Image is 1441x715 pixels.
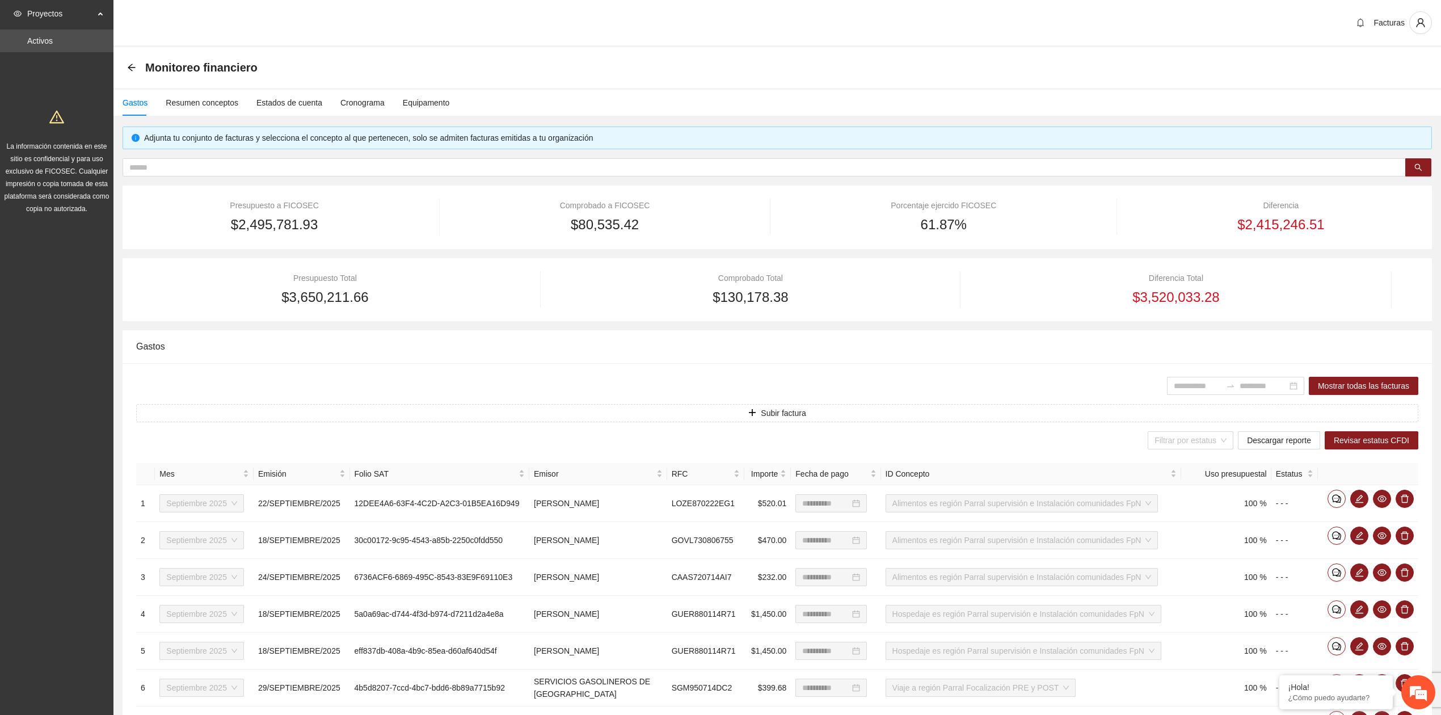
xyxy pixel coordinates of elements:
span: Septiembre 2025 [166,495,237,512]
span: bell [1352,18,1369,27]
span: Estatus [1276,468,1305,480]
span: edit [1351,568,1368,577]
button: comment [1328,600,1346,619]
span: eye [1373,568,1391,577]
button: edit [1350,600,1368,619]
span: Subir factura [761,407,806,419]
span: eye [1373,494,1391,503]
span: 61.87% [921,214,967,235]
button: delete [1396,637,1414,655]
span: delete [1396,568,1413,577]
button: edit [1350,674,1368,692]
td: $1,450.00 [744,633,791,670]
span: Alimentos es región Parral supervisión e Instalación comunidades FpN [892,569,1152,586]
td: SGM950714DC2 [667,670,744,706]
span: edit [1351,642,1368,651]
button: eye [1373,490,1391,508]
td: - - - [1271,670,1318,706]
button: user [1409,11,1432,34]
button: comment [1328,490,1346,508]
td: GUER880114R71 [667,633,744,670]
button: delete [1396,600,1414,619]
span: Fecha de pago [795,468,867,480]
td: 100 % [1181,485,1271,522]
span: comment [1328,605,1345,614]
button: delete [1396,674,1414,692]
th: Mes [155,463,254,485]
span: Septiembre 2025 [166,679,237,696]
div: Gastos [123,96,148,109]
td: GOVL730806755 [667,522,744,559]
button: Descargar reporte [1238,431,1320,449]
td: $1,450.00 [744,596,791,633]
td: [PERSON_NAME] [529,633,667,670]
td: 6736ACF6-6869-495C-8543-83E9F69110E3 [350,559,529,596]
div: Diferencia [1144,199,1418,212]
td: SERVICIOS GASOLINEROS DE [GEOGRAPHIC_DATA] [529,670,667,706]
span: delete [1396,494,1413,503]
td: 22/SEPTIEMBRE/2025 [254,485,350,522]
span: eye [14,10,22,18]
span: eye [1373,642,1391,651]
td: 100 % [1181,670,1271,706]
div: Back [127,63,136,73]
span: RFC [672,468,731,480]
button: eye [1373,563,1391,582]
td: - - - [1271,522,1318,559]
td: $470.00 [744,522,791,559]
span: comment [1328,642,1345,651]
span: eye [1373,531,1391,540]
td: eff837db-408a-4b9c-85ea-d60af640d54f [350,633,529,670]
td: - - - [1271,559,1318,596]
td: 100 % [1181,596,1271,633]
p: ¿Cómo puedo ayudarte? [1288,693,1384,702]
button: Revisar estatus CFDI [1325,431,1418,449]
td: 100 % [1181,522,1271,559]
button: edit [1350,490,1368,508]
div: ¡Hola! [1288,683,1384,692]
span: comment [1328,531,1345,540]
td: 5a0a69ac-d744-4f3d-b974-d7211d2a4e8a [350,596,529,633]
span: Alimentos es región Parral supervisión e Instalación comunidades FpN [892,495,1152,512]
span: Emisor [534,468,654,480]
button: bell [1351,14,1370,32]
button: delete [1396,527,1414,545]
td: $520.01 [744,485,791,522]
td: CAAS720714AI7 [667,559,744,596]
td: 24/SEPTIEMBRE/2025 [254,559,350,596]
button: delete [1396,490,1414,508]
span: Septiembre 2025 [166,642,237,659]
span: Septiembre 2025 [166,569,237,586]
td: 6 [136,670,155,706]
td: 29/SEPTIEMBRE/2025 [254,670,350,706]
span: ID Concepto [886,468,1169,480]
th: RFC [667,463,744,485]
div: Porcentaje ejercido FICOSEC [797,199,1090,212]
td: [PERSON_NAME] [529,596,667,633]
span: user [1410,18,1431,28]
div: Comprobado a FICOSEC [466,199,743,212]
span: Mes [159,468,241,480]
span: $2,415,246.51 [1237,214,1324,235]
th: Emisor [529,463,667,485]
span: $2,495,781.93 [231,214,318,235]
td: - - - [1271,633,1318,670]
td: 18/SEPTIEMBRE/2025 [254,596,350,633]
span: Revisar estatus CFDI [1334,434,1409,447]
span: arrow-left [127,63,136,72]
div: Diferencia Total [987,272,1365,284]
th: Importe [744,463,791,485]
span: eye [1373,605,1391,614]
span: Hospedaje es región Parral supervisión e Instalación comunidades FpN [892,642,1155,659]
span: delete [1396,605,1413,614]
td: - - - [1271,596,1318,633]
span: Proyectos [27,2,94,25]
div: Comprobado Total [567,272,934,284]
span: plus [748,409,756,418]
th: Fecha de pago [791,463,880,485]
button: edit [1350,637,1368,655]
th: Folio SAT [350,463,529,485]
td: 4b5d8207-7ccd-4bc7-bdd6-8b89a7715b92 [350,670,529,706]
td: 5 [136,633,155,670]
span: Hospedaje es región Parral supervisión e Instalación comunidades FpN [892,605,1155,623]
